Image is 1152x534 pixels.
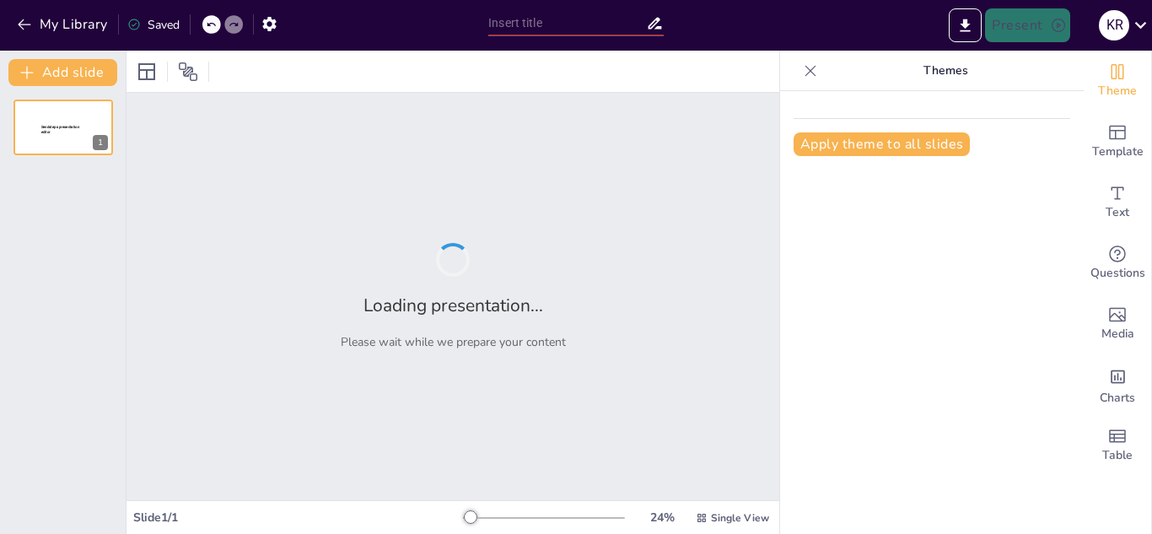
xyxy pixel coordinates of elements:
div: Saved [127,17,180,33]
span: Position [178,62,198,82]
p: Themes [824,51,1067,91]
div: Get real-time input from your audience [1084,233,1151,294]
span: Template [1092,143,1144,161]
button: Apply theme to all slides [794,132,970,156]
button: Add slide [8,59,117,86]
span: Theme [1098,82,1137,100]
button: Export to PowerPoint [949,8,982,42]
div: Add ready made slides [1084,111,1151,172]
div: Add text boxes [1084,172,1151,233]
input: Insert title [488,11,646,35]
span: Charts [1100,389,1135,407]
span: Single View [711,511,769,525]
div: Add a table [1084,415,1151,476]
button: My Library [13,11,115,38]
div: Add charts and graphs [1084,354,1151,415]
button: K R [1099,8,1129,42]
span: Questions [1090,264,1145,283]
span: Text [1106,203,1129,222]
h2: Loading presentation... [363,294,543,317]
span: Table [1102,446,1133,465]
span: Sendsteps presentation editor [41,125,79,134]
div: K R [1099,10,1129,40]
div: 1 [93,135,108,150]
div: 1 [13,100,113,155]
button: Present [985,8,1069,42]
p: Please wait while we prepare your content [341,334,566,350]
div: 24 % [642,510,682,526]
div: Slide 1 / 1 [133,510,463,526]
span: Media [1101,325,1134,343]
div: Change the overall theme [1084,51,1151,111]
div: Add images, graphics, shapes or video [1084,294,1151,354]
div: Layout [133,58,160,85]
